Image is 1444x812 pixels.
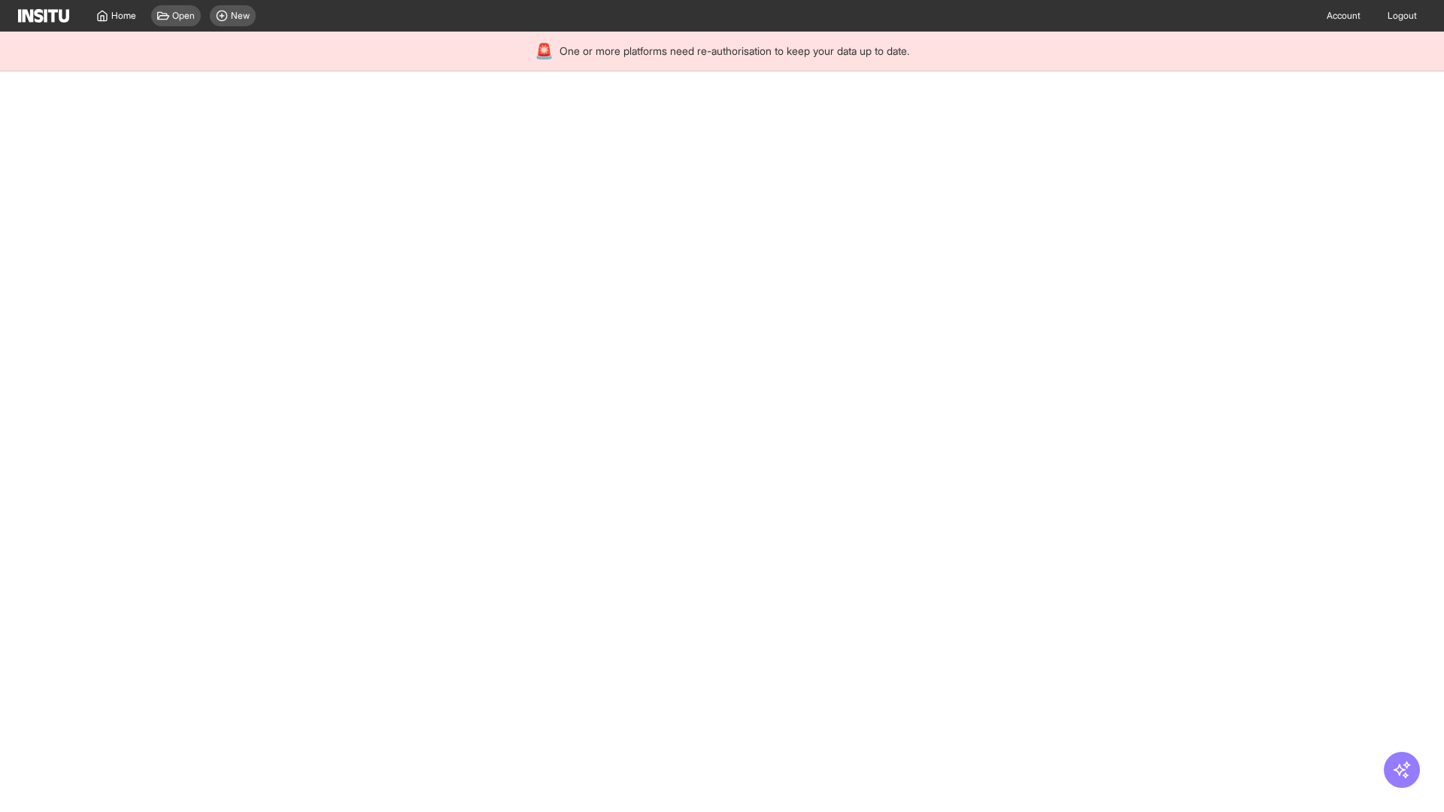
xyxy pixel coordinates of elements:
[18,9,69,23] img: Logo
[535,41,554,62] div: 🚨
[172,10,195,22] span: Open
[231,10,250,22] span: New
[111,10,136,22] span: Home
[560,44,909,59] span: One or more platforms need re-authorisation to keep your data up to date.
